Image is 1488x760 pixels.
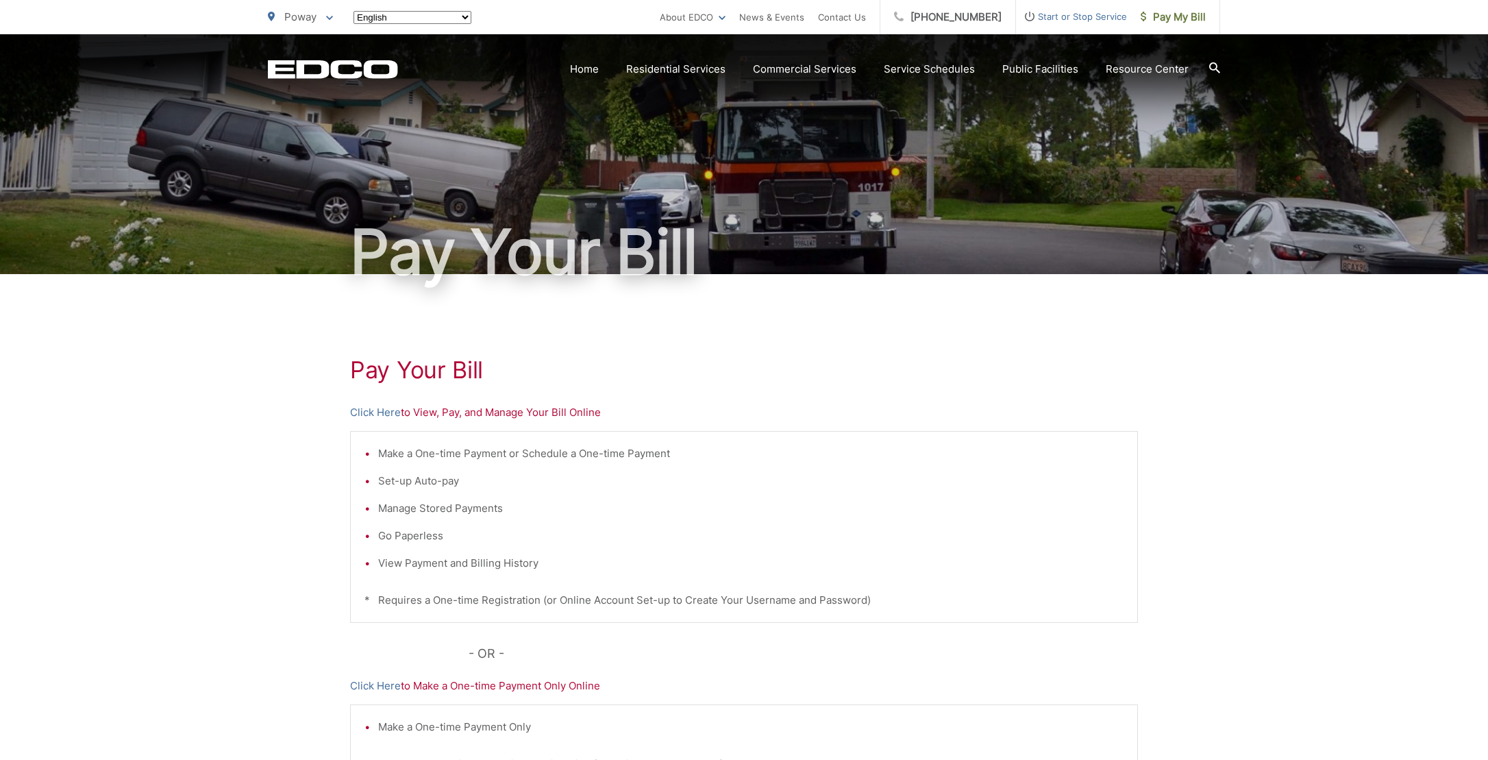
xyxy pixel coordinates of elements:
[378,445,1124,462] li: Make a One-time Payment or Schedule a One-time Payment
[364,592,1124,609] p: * Requires a One-time Registration (or Online Account Set-up to Create Your Username and Password)
[469,643,1139,664] p: - OR -
[284,10,317,23] span: Poway
[354,11,471,24] select: Select a language
[350,404,401,421] a: Click Here
[626,61,726,77] a: Residential Services
[570,61,599,77] a: Home
[660,9,726,25] a: About EDCO
[350,356,1138,384] h1: Pay Your Bill
[378,473,1124,489] li: Set-up Auto-pay
[378,719,1124,735] li: Make a One-time Payment Only
[268,60,398,79] a: EDCD logo. Return to the homepage.
[350,678,401,694] a: Click Here
[818,9,866,25] a: Contact Us
[378,528,1124,544] li: Go Paperless
[1106,61,1189,77] a: Resource Center
[350,404,1138,421] p: to View, Pay, and Manage Your Bill Online
[350,678,1138,694] p: to Make a One-time Payment Only Online
[1002,61,1078,77] a: Public Facilities
[378,555,1124,572] li: View Payment and Billing History
[884,61,975,77] a: Service Schedules
[1141,9,1206,25] span: Pay My Bill
[268,218,1220,286] h1: Pay Your Bill
[739,9,804,25] a: News & Events
[753,61,856,77] a: Commercial Services
[378,500,1124,517] li: Manage Stored Payments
